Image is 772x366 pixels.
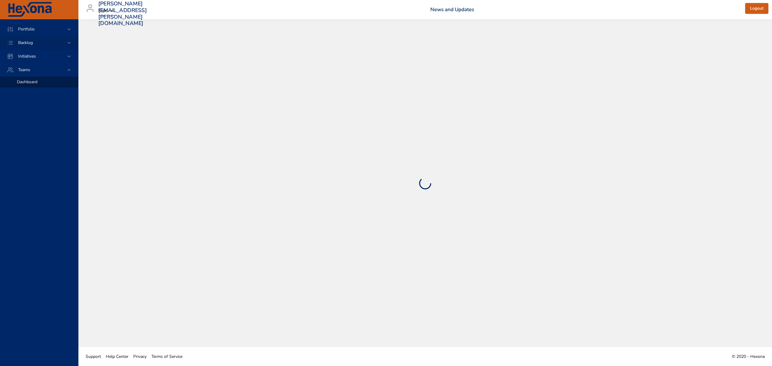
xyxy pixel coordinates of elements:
[13,40,38,46] span: Backlog
[13,67,35,73] span: Teams
[13,26,40,32] span: Portfolio
[98,6,115,16] div: Kipu
[106,354,128,359] span: Help Center
[745,3,768,14] button: Logout
[131,350,149,363] a: Privacy
[98,1,147,27] h3: [PERSON_NAME][EMAIL_ADDRESS][PERSON_NAME][DOMAIN_NAME]
[430,6,474,13] a: News and Updates
[133,354,147,359] span: Privacy
[151,354,182,359] span: Terms of Service
[13,53,41,59] span: Initiatives
[86,354,101,359] span: Support
[103,350,131,363] a: Help Center
[149,350,185,363] a: Terms of Service
[732,354,765,359] span: © 2020 - Hexona
[83,350,103,363] a: Support
[7,2,52,17] img: Hexona
[750,5,764,12] span: Logout
[17,79,37,85] span: Dashboard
